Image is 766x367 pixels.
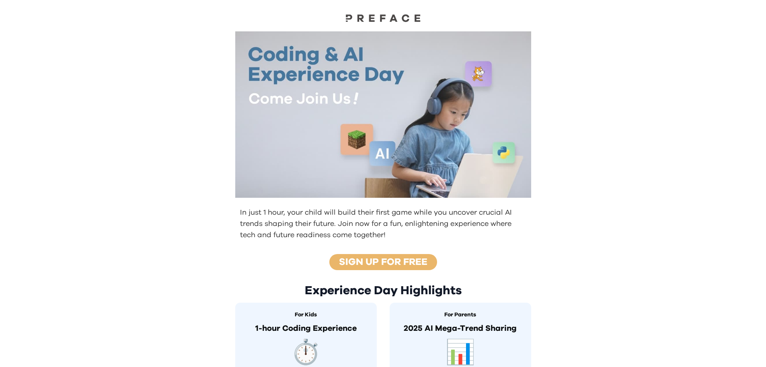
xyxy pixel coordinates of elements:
p: 1-hour Coding Experience [243,322,369,334]
p: 2025 AI Mega-Trend Sharing [398,322,523,334]
a: Preface Logo [343,14,423,25]
a: Sign up for free [339,257,427,267]
span: timer [291,341,321,365]
img: Preface Logo [343,14,423,22]
h3: For Kids [243,311,369,319]
h2: Experience Day Highlights [235,283,531,298]
p: In just 1 hour, your child will build their first game while you uncover crucial AI trends shapin... [240,207,528,241]
h3: For Parents [398,311,523,319]
span: robot [445,341,475,365]
img: Kids learning to code [235,31,531,198]
button: Sign up for free [327,254,439,271]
